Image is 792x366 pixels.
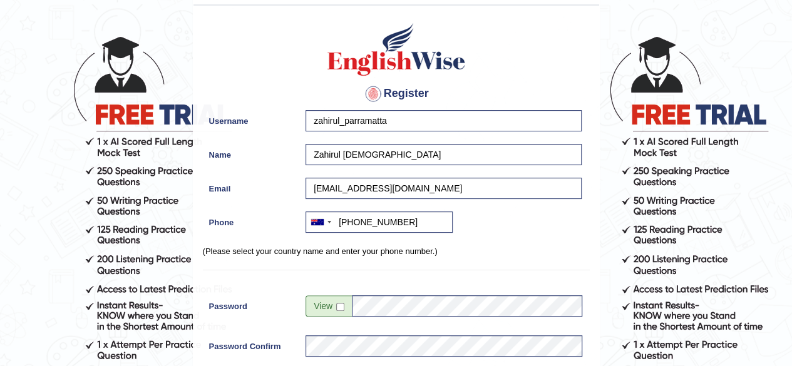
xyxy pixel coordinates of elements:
img: Logo of English Wise create a new account for intelligent practice with AI [325,21,468,78]
label: Password Confirm [203,335,300,352]
p: (Please select your country name and enter your phone number.) [203,245,590,257]
input: Show/Hide Password [336,303,344,311]
label: Email [203,178,300,195]
label: Phone [203,211,300,228]
input: +61 412 345 678 [306,211,453,233]
div: Australia: +61 [306,212,335,232]
label: Username [203,110,300,127]
label: Name [203,144,300,161]
label: Password [203,295,300,312]
h4: Register [203,84,590,104]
